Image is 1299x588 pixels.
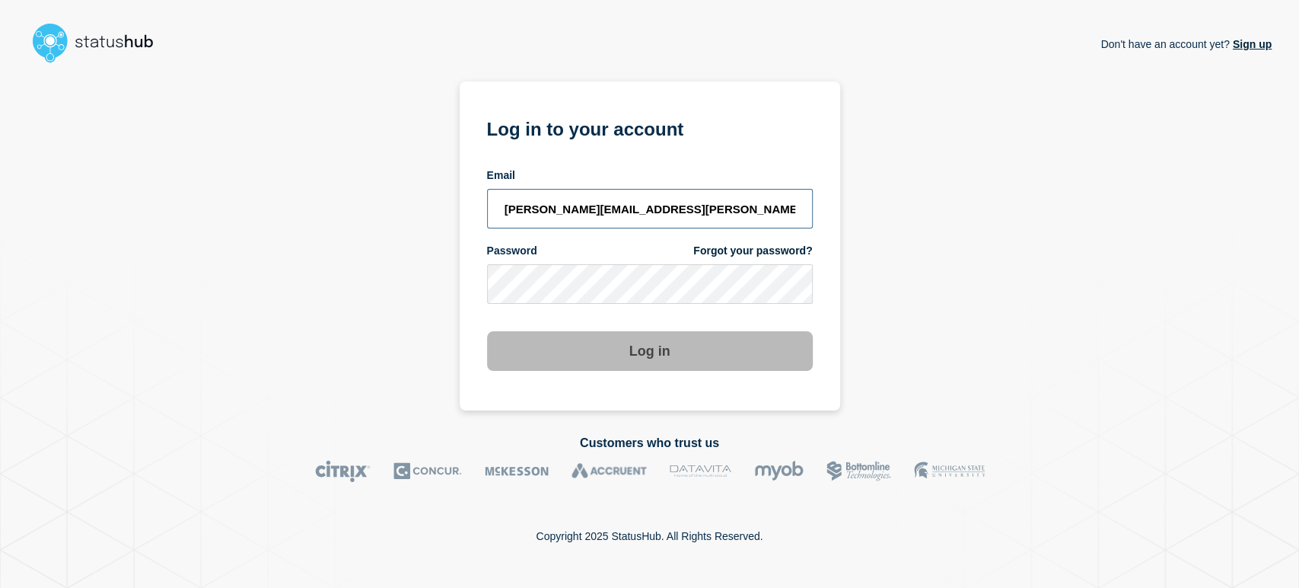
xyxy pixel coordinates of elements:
p: Don't have an account yet? [1100,26,1272,62]
img: McKesson logo [485,460,549,482]
a: Forgot your password? [693,244,812,258]
input: password input [487,264,813,304]
img: myob logo [754,460,804,482]
img: Concur logo [393,460,462,482]
input: email input [487,189,813,228]
p: Copyright 2025 StatusHub. All Rights Reserved. [536,530,763,542]
button: Log in [487,331,813,371]
img: StatusHub logo [27,18,172,67]
img: Citrix logo [315,460,371,482]
a: Sign up [1230,38,1272,50]
h2: Customers who trust us [27,436,1272,450]
img: MSU logo [914,460,985,482]
span: Password [487,244,537,258]
img: Accruent logo [571,460,647,482]
img: DataVita logo [670,460,731,482]
span: Email [487,168,515,183]
img: Bottomline logo [826,460,891,482]
h1: Log in to your account [487,113,813,142]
